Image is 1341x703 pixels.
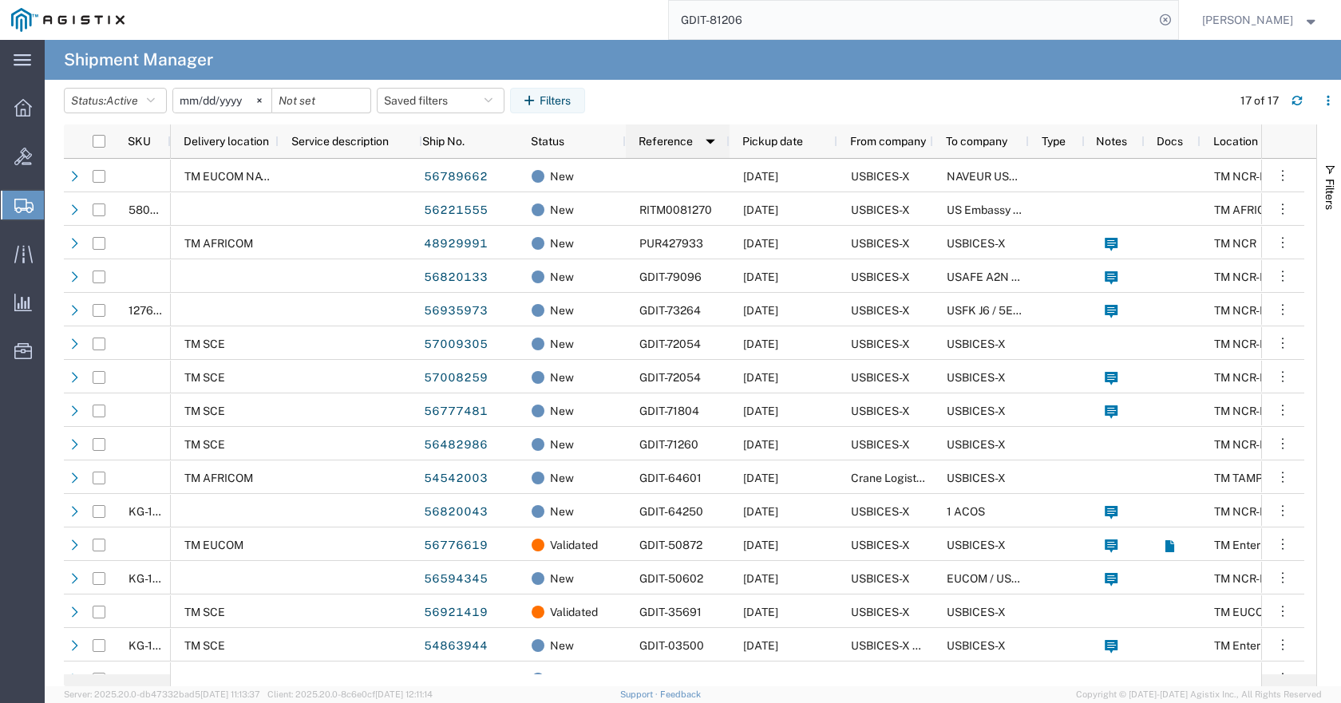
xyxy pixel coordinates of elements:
[423,533,489,559] a: 56776619
[743,405,778,417] span: 10/03/2025
[1214,539,1285,551] span: TM Enterprise
[129,639,172,652] span: KG-175F
[267,689,433,699] span: Client: 2025.20.0-8c6e0cf
[743,472,778,484] span: 09/24/2025
[510,88,585,113] button: Filters
[743,371,778,384] span: 10/03/2025
[1214,673,1274,685] span: TM NCR-PR
[743,572,778,585] span: 10/06/2025
[1214,505,1274,518] span: TM NCR-PR
[423,231,489,257] a: 48929991
[947,539,1006,551] span: USBICES-X
[550,428,574,461] span: New
[422,135,465,148] span: Ship No.
[743,438,778,451] span: 10/03/2025
[851,606,910,618] span: USBICES-X
[423,667,489,693] a: 56763314
[184,673,267,685] span: TM NORTHCOM
[550,193,574,227] span: New
[947,338,1006,350] span: USBICES-X
[947,673,1006,685] span: USBICES-X
[291,135,389,148] span: Service description
[1214,371,1274,384] span: TM NCR-PR
[1214,203,1283,216] span: TM AFRICOM
[200,689,260,699] span: [DATE] 11:13:37
[743,505,778,518] span: 09/18/2025
[64,689,260,699] span: Server: 2025.20.0-db47332bad5
[639,304,701,317] span: GDIT-73264
[851,539,910,551] span: USBICES-X
[1214,405,1274,417] span: TM NCR-PR
[423,332,489,357] a: 57009305
[851,203,910,216] span: USBICES-X
[129,304,221,317] span: 1276459,KG-175F
[743,639,778,652] span: 09/12/2025
[1076,688,1322,701] span: Copyright © [DATE]-[DATE] Agistix Inc., All Rights Reserved
[1202,11,1293,29] span: Trent Grant
[851,505,910,518] span: USBICES-X
[639,673,723,685] span: 07ESM1082579
[639,203,712,216] span: RITM0081270
[173,89,271,113] input: Not set
[851,338,910,350] span: USBICES-X
[639,539,702,551] span: GDIT-50872
[1213,135,1258,148] span: Location
[550,495,574,528] span: New
[947,203,1127,216] span: US Embassy Mexico
[639,338,701,350] span: GDIT-72054
[129,203,429,216] span: 5805-01-614-4957,5805-01-614-4957,5805-01-614-4957
[639,135,693,148] span: Reference
[660,689,701,699] a: Feedback
[743,170,778,183] span: 09/11/2025
[698,128,723,154] img: arrow-dropdown.svg
[639,505,703,518] span: GDIT-64250
[947,405,1006,417] span: USBICES-X
[947,304,1078,317] span: USFK J6 / 5EK325 KOAM
[423,634,489,659] a: 54863944
[1214,438,1274,451] span: TM NCR-PR
[947,572,1049,585] span: EUCOM / USAREUR
[184,539,243,551] span: TM EUCOM
[550,361,574,394] span: New
[1214,304,1274,317] span: TM NCR-PR
[64,88,167,113] button: Status:Active
[743,304,778,317] span: 09/29/2025
[184,135,269,148] span: Delivery location
[1214,572,1274,585] span: TM NCR-PR
[743,203,778,216] span: 09/09/2025
[550,160,574,193] span: New
[1214,639,1285,652] span: TM Enterprise
[129,572,786,585] span: KG-175F,KG-175F,KG-175F,KG-175F,KG-250X,KG-175F,KG-175F,KG-175F,KG-250X,KG-250X,KG-250X,KG-175F,K...
[550,394,574,428] span: New
[11,8,125,32] img: logo
[639,405,699,417] span: GDIT-71804
[639,606,702,618] span: GDIT-35691
[620,689,660,699] a: Support
[106,94,138,107] span: Active
[1214,472,1270,484] span: TM TAMPA
[851,170,910,183] span: USBICES-X
[1240,93,1279,109] div: 17 of 17
[639,572,703,585] span: GDIT-50602
[550,260,574,294] span: New
[946,135,1007,148] span: To company
[851,572,910,585] span: USBICES-X
[851,472,931,484] span: Crane Logistics
[639,438,698,451] span: GDIT-71260
[1214,271,1274,283] span: TM NCR-PR
[550,562,574,595] span: New
[423,432,489,458] a: 56482986
[550,327,574,361] span: New
[1214,170,1274,183] span: TM NCR-PR
[375,689,433,699] span: [DATE] 12:11:14
[947,237,1006,250] span: USBICES-X
[639,271,702,283] span: GDIT-79096
[184,438,225,451] span: TM SCE
[851,304,910,317] span: USBICES-X
[743,237,778,250] span: 09/09/2025
[851,673,910,685] span: USBICES-X
[550,461,574,495] span: New
[1096,135,1127,148] span: Notes
[639,639,704,652] span: GDIT-03500
[851,438,910,451] span: USBICES-X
